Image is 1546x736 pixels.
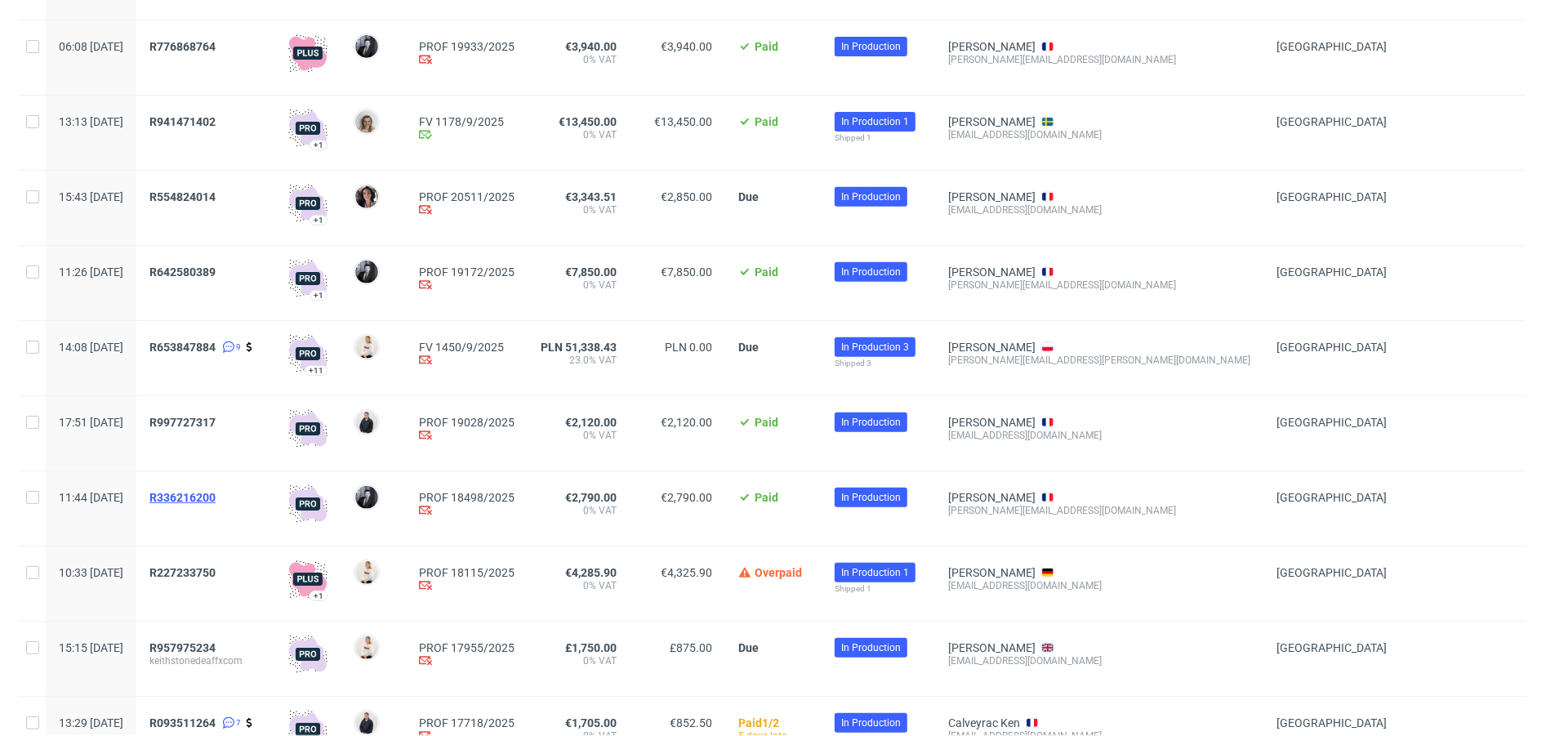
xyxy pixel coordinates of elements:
[419,265,515,279] a: PROF 19172/2025
[841,716,901,730] span: In Production
[1276,265,1387,279] span: [GEOGRAPHIC_DATA]
[1276,190,1387,203] span: [GEOGRAPHIC_DATA]
[565,491,617,504] span: €2,790.00
[948,641,1036,654] a: [PERSON_NAME]
[670,641,712,654] span: £875.00
[1276,716,1387,729] span: [GEOGRAPHIC_DATA]
[419,416,515,429] a: PROF 19028/2025
[288,560,327,599] img: plus-icon.676465ae8f3a83198b3f.png
[355,261,378,283] img: Philippe Dubuy
[149,654,262,667] span: keithstonedeaffxcom
[755,40,778,53] span: Paid
[149,716,216,729] span: R093511264
[219,341,241,354] a: 9
[541,128,617,141] span: 0% VAT
[755,115,778,128] span: Paid
[419,115,515,128] a: FV 1178/9/2025
[149,190,219,203] a: R554824014
[755,416,778,429] span: Paid
[149,115,219,128] a: R941471402
[149,416,216,429] span: R997727317
[1276,491,1387,504] span: [GEOGRAPHIC_DATA]
[149,491,216,504] span: R336216200
[59,641,123,654] span: 15:15 [DATE]
[59,341,123,354] span: 14:08 [DATE]
[565,416,617,429] span: €2,120.00
[541,354,617,367] span: 23.0% VAT
[1276,641,1387,654] span: [GEOGRAPHIC_DATA]
[149,265,216,279] span: R642580389
[419,40,515,53] a: PROF 19933/2025
[755,491,778,504] span: Paid
[149,115,216,128] span: R941471402
[661,491,712,504] span: €2,790.00
[314,291,323,300] div: +1
[288,259,327,298] img: pro-icon.017ec5509f39f3e742e3.png
[565,716,617,729] span: €1,705.00
[149,641,219,654] a: R957975234
[948,40,1036,53] a: [PERSON_NAME]
[1276,341,1387,354] span: [GEOGRAPHIC_DATA]
[541,341,617,354] span: PLN 51,338.43
[948,579,1250,592] div: [EMAIL_ADDRESS][DOMAIN_NAME]
[355,336,378,359] img: Mari Fok
[149,265,219,279] a: R642580389
[355,561,378,584] img: Mari Fok
[149,491,219,504] a: R336216200
[541,504,617,517] span: 0% VAT
[1276,416,1387,429] span: [GEOGRAPHIC_DATA]
[565,641,617,654] span: £1,750.00
[948,265,1036,279] a: [PERSON_NAME]
[835,357,922,370] div: Shipped 3
[419,716,515,729] a: PROF 17718/2025
[355,411,378,434] img: Adrian Margula
[948,279,1250,292] div: [PERSON_NAME][EMAIL_ADDRESS][DOMAIN_NAME]
[541,579,617,592] span: 0% VAT
[149,341,216,354] span: R653847884
[835,132,922,145] div: Shipped 1
[841,190,901,204] span: In Production
[738,716,762,729] span: Paid
[355,185,378,208] img: Moreno Martinez Cristina
[419,566,515,579] a: PROF 18115/2025
[59,416,123,429] span: 17:51 [DATE]
[419,190,515,203] a: PROF 20511/2025
[149,416,219,429] a: R997727317
[948,203,1250,216] div: [EMAIL_ADDRESS][DOMAIN_NAME]
[355,711,378,734] img: Adrian Margula
[948,429,1250,442] div: [EMAIL_ADDRESS][DOMAIN_NAME]
[541,53,617,66] span: 0% VAT
[948,491,1036,504] a: [PERSON_NAME]
[948,504,1250,517] div: [PERSON_NAME][EMAIL_ADDRESS][DOMAIN_NAME]
[948,416,1036,429] a: [PERSON_NAME]
[948,190,1036,203] a: [PERSON_NAME]
[309,366,323,375] div: +11
[654,115,712,128] span: €13,450.00
[841,640,901,655] span: In Production
[59,265,123,279] span: 11:26 [DATE]
[1276,115,1387,128] span: [GEOGRAPHIC_DATA]
[1276,40,1387,53] span: [GEOGRAPHIC_DATA]
[541,654,617,667] span: 0% VAT
[565,265,617,279] span: €7,850.00
[541,279,617,292] span: 0% VAT
[948,654,1250,667] div: [EMAIL_ADDRESS][DOMAIN_NAME]
[149,566,216,579] span: R227233750
[559,115,617,128] span: €13,450.00
[755,566,802,579] span: Overpaid
[948,53,1250,66] div: [PERSON_NAME][EMAIL_ADDRESS][DOMAIN_NAME]
[661,566,712,579] span: €4,325.90
[149,566,219,579] a: R227233750
[670,716,712,729] span: €852.50
[355,636,378,659] img: Mari Fok
[948,566,1036,579] a: [PERSON_NAME]
[419,341,515,354] a: FV 1450/9/2025
[149,716,219,729] a: R093511264
[661,190,712,203] span: €2,850.00
[841,114,909,129] span: In Production 1
[149,40,219,53] a: R776868764
[948,716,1020,729] a: Calveyrac Ken
[841,490,901,505] span: In Production
[738,341,759,354] span: Due
[541,429,617,442] span: 0% VAT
